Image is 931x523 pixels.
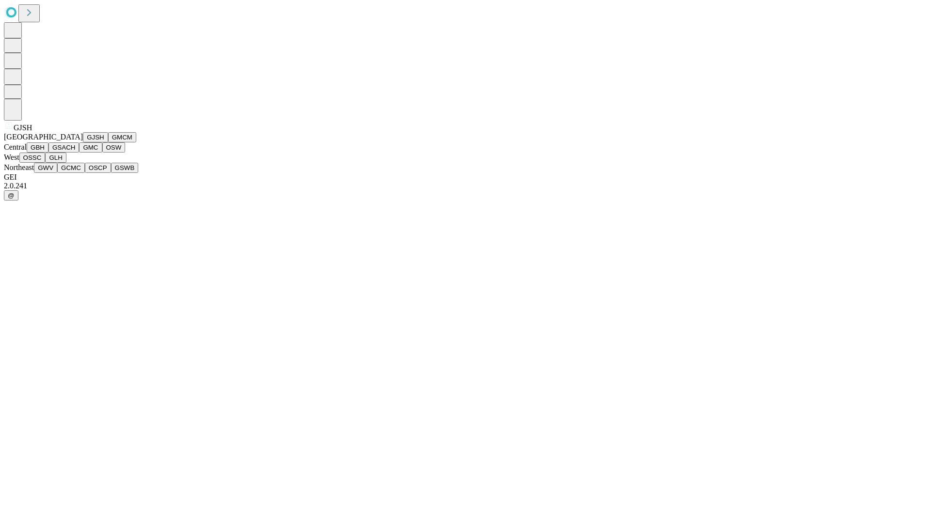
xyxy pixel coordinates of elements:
span: Northeast [4,163,34,171]
button: GBH [27,142,48,153]
button: OSCP [85,163,111,173]
span: @ [8,192,15,199]
button: GLH [45,153,66,163]
span: West [4,153,19,161]
button: OSSC [19,153,46,163]
button: @ [4,190,18,200]
div: 2.0.241 [4,182,927,190]
button: GCMC [57,163,85,173]
button: GWV [34,163,57,173]
span: GJSH [14,123,32,132]
div: GEI [4,173,927,182]
span: [GEOGRAPHIC_DATA] [4,133,83,141]
span: Central [4,143,27,151]
button: GSWB [111,163,139,173]
button: GSACH [48,142,79,153]
button: GMCM [108,132,136,142]
button: GMC [79,142,102,153]
button: OSW [102,142,126,153]
button: GJSH [83,132,108,142]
